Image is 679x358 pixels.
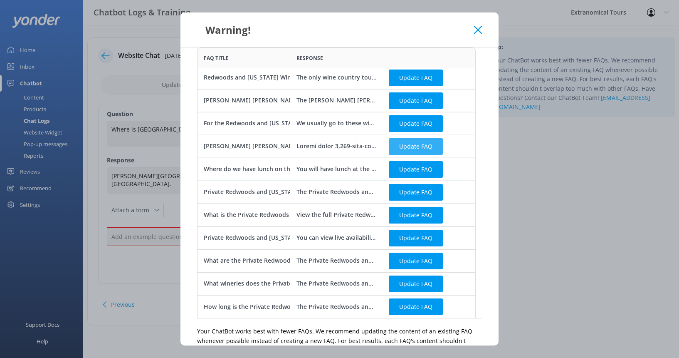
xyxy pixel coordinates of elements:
button: Close [474,26,482,34]
div: row [197,135,476,158]
button: Update FAQ [389,70,443,86]
button: Update FAQ [389,161,443,178]
div: You will have lunch at the acclaimed [GEOGRAPHIC_DATA] on the Redwoods and [US_STATE] Wine Countr... [296,165,377,174]
div: row [197,89,476,112]
div: The Private Redwoods and [US_STATE] Wine Country Tour includes visits to three boutique, family-o... [296,279,377,288]
div: View the full Private Redwoods and [US_STATE] Wine Country Tour sample itinerary at [URL][DOMAIN_... [296,211,377,220]
div: The Private Redwoods and [US_STATE] Wine Country Tour takes about 10 hours. [296,302,377,311]
span: Response [296,54,323,62]
div: Private Redwoods and [US_STATE] Wine Country Tour departure times and locations [204,188,444,197]
div: How long is the Private Redwoods and [US_STATE] Wine Country Tour [204,302,402,311]
div: row [197,181,476,204]
div: We usually go to these wineries: Ru Vango Winery, Mayo Family Winery and Jacuzzi. However, wineri... [296,119,377,128]
div: row [197,158,476,181]
div: Where do we have lunch on the Redwoods and [US_STATE] Wine Country Tour [204,165,426,174]
div: row [197,66,476,89]
div: The [PERSON_NAME] [PERSON_NAME] and Sausalito Tour is a peaceful afternoon escape from [GEOGRAPHI... [296,96,377,105]
button: Update FAQ [389,298,443,315]
button: Update FAQ [389,276,443,292]
p: Your ChatBot works best with fewer FAQs. We recommend updating the content of an existing FAQ whe... [197,327,482,355]
div: row [197,204,476,226]
div: The Private Redwoods and [US_STATE] Wine Country Tour has a flexible departure time from a conven... [296,188,377,197]
div: grid [197,68,476,318]
div: [PERSON_NAME] [PERSON_NAME] [GEOGRAPHIC_DATA] and [GEOGRAPHIC_DATA] Afternoon Tour [204,96,479,105]
div: You can view live availability and book your Private Redwoods and [US_STATE] Wine Country Tour on... [296,234,377,243]
button: Update FAQ [389,253,443,269]
div: What are the Private Redwoods and [US_STATE] Wine Country Tour highlights [204,256,425,266]
button: Update FAQ [389,184,443,201]
button: Update FAQ [389,138,443,155]
div: row [197,295,476,318]
button: Update FAQ [389,115,443,132]
div: row [197,249,476,272]
div: The Private Redwoods and [US_STATE] Wine Country Tour highlights include exploring [PERSON_NAME][... [296,256,377,266]
div: Private Redwoods and [US_STATE] Wine Country Tour bookings and availability [204,234,429,243]
button: Update FAQ [389,92,443,109]
div: Warning! [197,23,474,37]
div: row [197,272,476,295]
div: row [197,226,476,249]
button: Update FAQ [389,207,443,224]
div: Loremi dolor 3,269-sita-con adipisci, elits do eiusmod Temporinc. Utla etdolo Magn Aliqu eni Admi... [296,142,377,151]
div: row [197,112,476,135]
span: FAQ Title [204,54,229,62]
div: Redwoods and [US_STATE] Wine Country Tour with Gourmet Lunch [204,73,395,82]
div: The only wine country tour to combine three winery experiences, a gourmet lunch and an excursion ... [296,73,377,82]
button: Update FAQ [389,230,443,246]
div: What is the Private Redwoods and [US_STATE] Wine Country Tour itinerary [204,211,416,220]
div: [PERSON_NAME] [PERSON_NAME] [GEOGRAPHIC_DATA] and Sausalito Morning Tour [204,142,441,151]
div: What wineries does the Private Redwoods and [US_STATE] Wine Country Tour visit [204,279,438,288]
div: For the Redwoods and [US_STATE] Wine Country Tour, which wineries will we visit? [204,119,438,128]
